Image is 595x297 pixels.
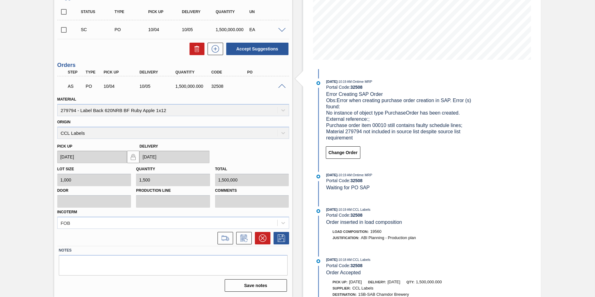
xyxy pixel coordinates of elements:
[57,186,131,195] label: Door
[59,246,288,255] label: Notes
[225,279,287,292] button: Save notes
[186,43,204,55] div: Delete Suggestions
[406,280,414,284] span: Qty:
[338,258,352,262] span: - 10:18 AM
[102,84,142,89] div: 10/04/2025
[350,178,363,183] strong: 32508
[66,70,85,74] div: Step
[215,186,289,195] label: Comments
[246,70,286,74] div: PO
[316,175,320,178] img: atual
[326,258,337,262] span: [DATE]
[370,229,382,234] span: 19560
[349,280,362,284] span: [DATE]
[138,84,178,89] div: 10/05/2025
[350,85,363,90] strong: 32508
[180,10,218,14] div: Delivery
[57,167,74,171] label: Lot size
[333,236,359,240] span: Justification:
[352,286,373,290] span: CCL Labels
[326,213,474,218] div: Portal Code:
[214,232,233,244] div: Go to Load Composition
[138,70,178,74] div: Delivery
[352,80,372,83] span: : Ontime MRP
[326,219,402,225] span: Order inserted in load composition
[248,10,285,14] div: UN
[113,10,151,14] div: Type
[326,85,474,90] div: Portal Code:
[326,146,360,159] button: Change Order
[136,167,155,171] label: Quantity
[338,80,352,83] span: - 10:19 AM
[358,292,409,297] span: 1SB-SAB Chamdor Brewery
[350,263,363,268] strong: 32508
[57,62,289,68] h3: Orders
[352,258,370,262] span: : CCL Labels
[326,263,474,268] div: Portal Code:
[252,232,270,244] div: Cancel Order
[102,70,142,74] div: Pick up
[368,280,386,284] span: Delivery:
[139,151,209,163] input: mm/dd/yyyy
[57,120,71,124] label: Origin
[326,270,361,275] span: Order Accepted
[333,293,357,296] span: Destination:
[338,173,352,177] span: - 10:19 AM
[270,232,289,244] div: Save Order
[316,259,320,263] img: atual
[248,27,285,32] div: EA
[326,80,337,83] span: [DATE]
[57,144,73,148] label: Pick up
[226,43,288,55] button: Accept Suggestions
[326,173,337,177] span: [DATE]
[214,10,252,14] div: Quantity
[180,27,218,32] div: 10/05/2025
[129,153,137,161] img: locked
[79,27,117,32] div: Suggestion Created
[350,213,363,218] strong: 32508
[68,84,83,89] p: AS
[387,280,400,284] span: [DATE]
[333,230,369,233] span: Load Composition :
[326,185,370,190] span: Waiting for PO SAP
[316,209,320,213] img: atual
[57,210,77,214] label: Incoterm
[79,10,117,14] div: Status
[204,43,223,55] div: New suggestion
[361,235,416,240] span: ABI Planning - Production plan
[57,97,76,101] label: Material
[333,286,351,290] span: Supplier:
[233,232,252,244] div: Inform order change
[352,173,372,177] span: : Ontime MRP
[326,178,474,183] div: Portal Code:
[210,84,250,89] div: 32508
[136,186,210,195] label: Production Line
[316,81,320,85] img: atual
[326,208,337,211] span: [DATE]
[223,42,289,56] div: Accept Suggestions
[214,27,252,32] div: 1,500,000.000
[147,10,184,14] div: Pick up
[57,151,127,163] input: mm/dd/yyyy
[84,70,103,74] div: Type
[66,79,85,93] div: Waiting for PO SAP
[326,92,383,97] span: Error Creating SAP Order
[113,27,151,32] div: Purchase order
[174,84,214,89] div: 1,500,000.000
[338,208,352,211] span: - 10:19 AM
[215,167,227,171] label: Total
[352,208,370,211] span: : CCL Labels
[333,280,348,284] span: Pick up:
[127,151,139,163] button: locked
[174,70,214,74] div: Quantity
[326,98,472,140] span: Obs: Error when creating purchase order creation in SAP. Error (s) found: No instance of object t...
[210,70,250,74] div: Code
[147,27,184,32] div: 10/04/2025
[139,144,158,148] label: Delivery
[84,84,103,89] div: Purchase order
[61,220,70,225] div: FOB
[416,280,442,284] span: 1,500,000.000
